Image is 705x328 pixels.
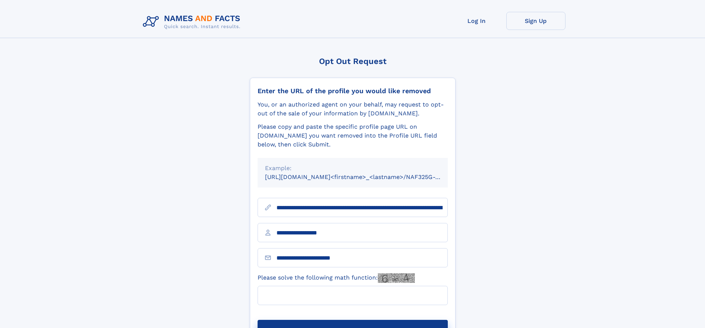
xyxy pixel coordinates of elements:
label: Please solve the following math function: [258,273,415,283]
div: You, or an authorized agent on your behalf, may request to opt-out of the sale of your informatio... [258,100,448,118]
div: Enter the URL of the profile you would like removed [258,87,448,95]
div: Opt Out Request [250,57,456,66]
a: Sign Up [506,12,565,30]
div: Please copy and paste the specific profile page URL on [DOMAIN_NAME] you want removed into the Pr... [258,122,448,149]
small: [URL][DOMAIN_NAME]<firstname>_<lastname>/NAF325G-xxxxxxxx [265,173,462,180]
div: Example: [265,164,440,173]
a: Log In [447,12,506,30]
img: Logo Names and Facts [140,12,246,32]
